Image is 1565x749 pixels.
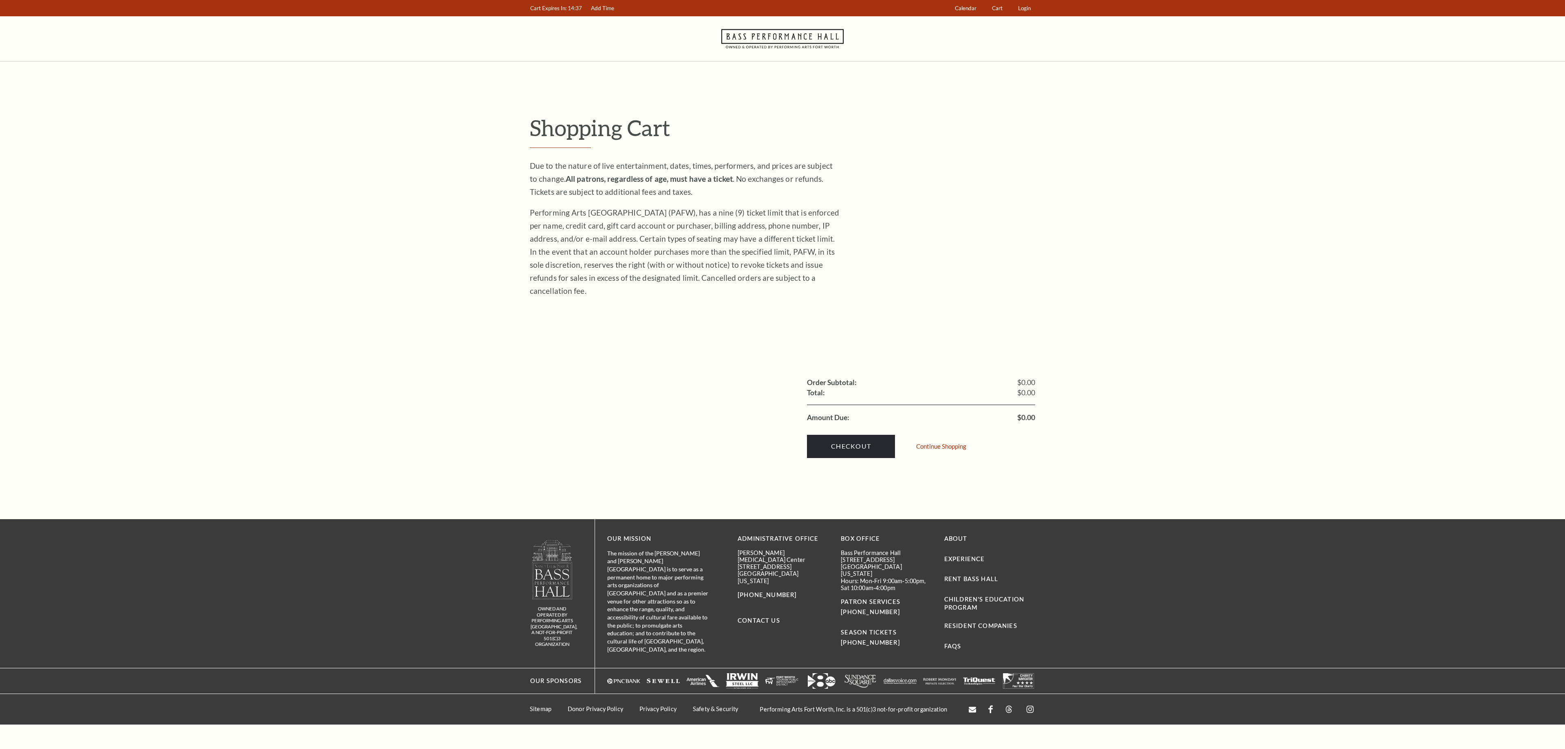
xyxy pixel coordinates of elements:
[530,705,551,712] a: Sitemap
[530,161,833,196] span: Due to the nature of live entertainment, dates, times, performers, and prices are subject to chan...
[522,676,582,686] p: Our Sponsors
[607,534,709,544] p: OUR MISSION
[738,549,829,564] p: [PERSON_NAME][MEDICAL_DATA] Center
[841,597,932,617] p: PATRON SERVICES [PHONE_NUMBER]
[738,617,780,624] a: Contact Us
[765,673,798,689] img: fwtpid-websitefooter-117x55.png
[944,643,961,650] a: FAQs
[738,570,829,584] p: [GEOGRAPHIC_DATA][US_STATE]
[807,389,825,397] label: Total:
[530,115,1035,141] p: Shopping Cart
[1017,414,1035,421] span: $0.00
[951,0,981,16] a: Calendar
[726,673,759,689] img: irwinsteel_websitefooter_117x55.png
[738,534,829,544] p: Administrative Office
[841,563,932,577] p: [GEOGRAPHIC_DATA][US_STATE]
[841,617,932,648] p: SEASON TICKETS [PHONE_NUMBER]
[992,5,1003,11] span: Cart
[884,673,917,689] img: dallasvoice117x55.png
[738,590,829,600] p: [PHONE_NUMBER]
[568,705,623,712] a: Donor Privacy Policy
[738,563,829,570] p: [STREET_ADDRESS]
[531,540,573,599] img: logo-footer.png
[752,706,955,713] p: Performing Arts Fort Worth, Inc. is a 501(c)3 not-for-profit organization
[693,705,738,712] a: Safety & Security
[807,414,849,421] label: Amount Due:
[568,5,582,11] span: 14:37
[988,0,1007,16] a: Cart
[944,622,1017,629] a: Resident Companies
[963,673,996,689] img: triquest_footer_logo.png
[587,0,618,16] a: Add Time
[647,673,680,689] img: sewell-revised_117x55.png
[530,206,840,297] p: Performing Arts [GEOGRAPHIC_DATA] (PAFW), has a nine (9) ticket limit that is enforced per name, ...
[841,534,932,544] p: BOX OFFICE
[944,575,998,582] a: Rent Bass Hall
[805,673,838,689] img: wfaa2.png
[807,379,857,386] label: Order Subtotal:
[530,5,566,11] span: Cart Expires In:
[607,673,640,689] img: pncbank_websitefooter_117x55.png
[944,596,1024,611] a: Children's Education Program
[841,549,932,556] p: Bass Performance Hall
[944,555,985,562] a: Experience
[639,705,677,712] a: Privacy Policy
[955,5,976,11] span: Calendar
[531,606,573,648] p: owned and operated by Performing Arts [GEOGRAPHIC_DATA], A NOT-FOR-PROFIT 501(C)3 ORGANIZATION
[1017,389,1035,397] span: $0.00
[841,556,932,563] p: [STREET_ADDRESS]
[1017,379,1035,386] span: $0.00
[916,443,966,449] a: Continue Shopping
[844,673,877,689] img: sundance117x55.png
[1014,0,1035,16] a: Login
[686,673,719,689] img: aa_stacked2_117x55.png
[1018,5,1031,11] span: Login
[807,435,895,458] a: Checkout
[944,535,968,542] a: About
[923,673,956,689] img: robertmondavi_logo117x55.png
[841,577,932,592] p: Hours: Mon-Fri 9:00am-5:00pm, Sat 10:00am-4:00pm
[1002,673,1035,689] img: charitynavlogo2.png
[607,549,709,654] p: The mission of the [PERSON_NAME] and [PERSON_NAME][GEOGRAPHIC_DATA] is to serve as a permanent ho...
[566,174,733,183] strong: All patrons, regardless of age, must have a ticket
